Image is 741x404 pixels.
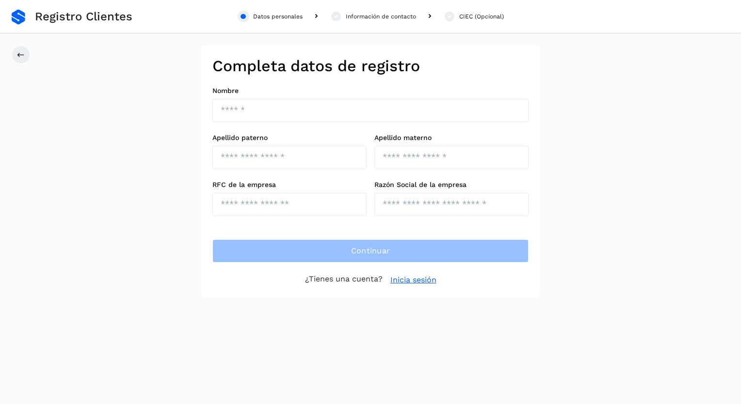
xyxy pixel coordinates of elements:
a: Inicia sesión [390,274,436,286]
label: RFC de la empresa [212,181,367,189]
div: Información de contacto [346,12,416,21]
span: Registro Clientes [35,10,132,24]
div: Datos personales [253,12,303,21]
h2: Completa datos de registro [212,57,529,75]
label: Apellido materno [374,134,529,142]
button: Continuar [212,239,529,263]
p: ¿Tienes una cuenta? [305,274,383,286]
label: Razón Social de la empresa [374,181,529,189]
label: Nombre [212,87,529,95]
label: Apellido paterno [212,134,367,142]
div: CIEC (Opcional) [459,12,504,21]
span: Continuar [351,246,390,256]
